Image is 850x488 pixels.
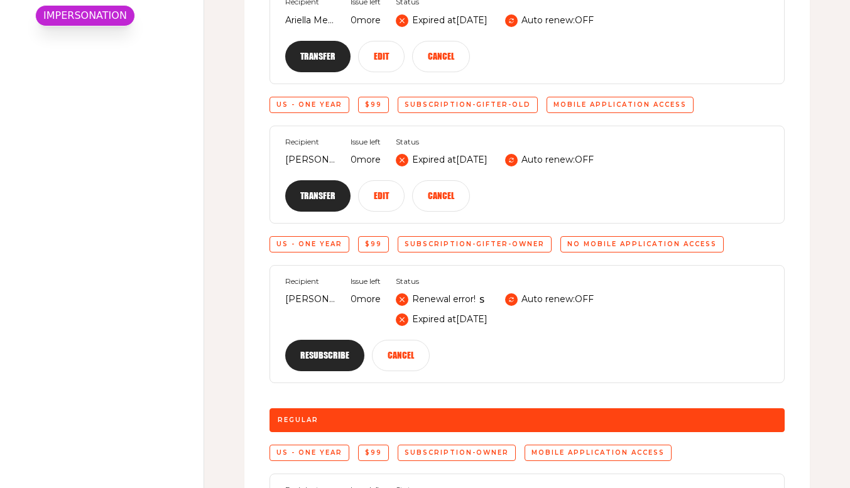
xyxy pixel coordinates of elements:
div: s [396,292,484,307]
button: Transfer [285,180,351,212]
p: Expired at [DATE] [412,153,488,168]
div: IMPERSONATION [35,5,135,26]
button: Transfer [285,41,351,72]
div: No mobile application access [560,236,724,252]
p: Auto renew: OFF [521,13,594,28]
p: Expired at [DATE] [412,312,488,327]
div: subscription-owner [398,445,516,461]
span: Recipient [285,277,335,286]
span: Status [396,138,594,146]
p: Expired at [DATE] [412,13,488,28]
p: [PERSON_NAME] Metal [285,153,335,168]
p: 0 more [351,13,381,28]
button: Edit [358,180,405,212]
div: subscription-gifter-owner [398,236,552,252]
span: Issue left [351,138,381,146]
div: Mobile application access [547,97,694,113]
div: Regular [270,408,785,432]
p: Renewal error! [412,292,476,307]
div: US - One Year [270,97,349,113]
p: [PERSON_NAME] Metal [285,292,335,307]
p: 0 more [351,292,381,307]
button: Cancel [412,41,470,72]
span: Recipient [285,138,335,146]
div: US - One Year [270,236,349,252]
span: Status [396,277,594,286]
p: Ariella Metal [285,13,335,28]
button: Cancel [372,340,430,371]
p: Auto renew: OFF [521,153,594,168]
div: $99 [358,445,389,461]
button: Edit [358,41,405,72]
span: Issue left [351,277,381,286]
p: Auto renew: OFF [521,292,594,307]
div: $99 [358,236,389,252]
p: 0 more [351,153,381,168]
button: Resubscribe [285,340,364,371]
div: US - One Year [270,445,349,461]
div: Mobile application access [525,445,672,461]
div: subscription-gifter-old [398,97,538,113]
button: Cancel [412,180,470,212]
div: $99 [358,97,389,113]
